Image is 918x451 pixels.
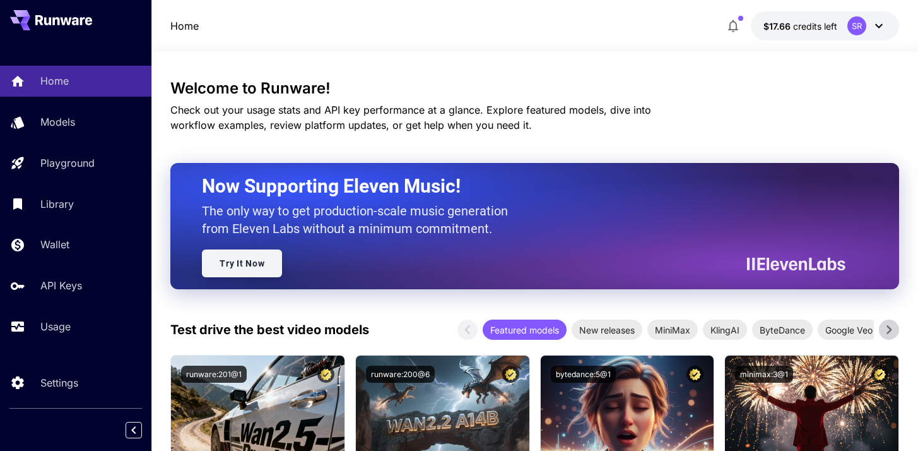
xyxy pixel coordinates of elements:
p: Wallet [40,237,69,252]
div: ByteDance [752,320,813,340]
nav: breadcrumb [170,18,199,33]
button: Collapse sidebar [126,422,142,438]
span: MiniMax [647,323,698,337]
div: KlingAI [703,320,747,340]
span: New releases [572,323,642,337]
p: Playground [40,155,95,171]
button: Certified Model – Vetted for best performance and includes a commercial license. [317,366,334,383]
span: $17.66 [763,21,793,32]
button: Certified Model – Vetted for best performance and includes a commercial license. [871,366,888,383]
button: runware:201@1 [181,366,247,383]
div: Collapse sidebar [135,419,151,442]
span: Featured models [483,323,567,337]
a: Try It Now [202,250,282,277]
span: KlingAI [703,323,747,337]
button: runware:200@6 [366,366,435,383]
p: Usage [40,319,71,334]
p: The only way to get production-scale music generation from Eleven Labs without a minimum commitment. [202,202,517,238]
div: SR [847,16,866,35]
p: Settings [40,375,78,390]
p: Library [40,196,74,212]
p: Test drive the best video models [170,320,369,339]
button: $17.6583SR [751,11,899,40]
div: $17.6583 [763,20,837,33]
span: Check out your usage stats and API key performance at a glance. Explore featured models, dive int... [170,104,651,131]
p: Models [40,114,75,129]
button: bytedance:5@1 [551,366,616,383]
span: ByteDance [752,323,813,337]
p: Home [40,73,69,88]
button: Certified Model – Vetted for best performance and includes a commercial license. [502,366,519,383]
div: Google Veo [818,320,880,340]
div: Featured models [483,320,567,340]
span: credits left [793,21,837,32]
button: minimax:3@1 [735,366,793,383]
div: New releases [572,320,642,340]
p: API Keys [40,278,82,293]
a: Home [170,18,199,33]
span: Google Veo [818,323,880,337]
h3: Welcome to Runware! [170,80,898,97]
button: Certified Model – Vetted for best performance and includes a commercial license. [686,366,703,383]
div: MiniMax [647,320,698,340]
h2: Now Supporting Eleven Music! [202,174,835,198]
